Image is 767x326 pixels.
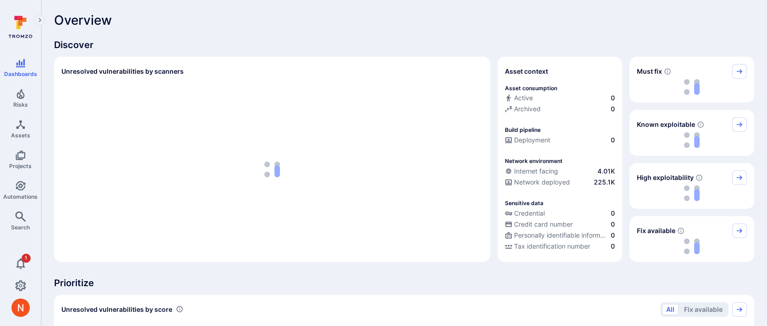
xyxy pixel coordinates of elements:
span: Archived [514,104,541,114]
div: Evidence indicative of handling user or service credentials [505,209,615,220]
div: Evidence indicative of processing personally identifiable information [505,231,615,242]
span: Overview [54,13,112,27]
span: Assets [11,132,30,139]
div: Archived [505,104,541,114]
i: Expand navigation menu [37,16,43,24]
span: 0 [611,93,615,103]
span: Internet facing [514,167,558,176]
span: Asset context [505,67,548,76]
button: Expand navigation menu [34,15,45,26]
div: loading spinner [637,79,747,95]
span: 0 [611,209,615,218]
p: Network environment [505,158,563,164]
span: 0 [611,220,615,229]
button: Fix available [680,304,727,315]
div: loading spinner [637,238,747,255]
div: Evidence that the asset is packaged and deployed somewhere [505,178,615,189]
div: Personally identifiable information (PII) [505,231,609,240]
span: Must fix [637,67,662,76]
span: Tax identification number [514,242,590,251]
div: Credit card number [505,220,573,229]
img: Loading... [684,185,700,201]
img: Loading... [684,239,700,254]
p: Sensitive data [505,200,543,206]
div: Credential [505,209,545,218]
span: Active [514,93,533,103]
div: High exploitability [630,163,754,209]
a: Active0 [505,93,615,103]
img: Loading... [264,162,280,177]
img: ACg8ocIprwjrgDQnDsNSk9Ghn5p5-B8DpAKWoJ5Gi9syOE4K59tr4Q=s96-c [11,299,30,317]
span: Known exploitable [637,120,695,129]
span: Prioritize [54,277,754,289]
div: loading spinner [61,84,483,255]
a: Deployment0 [505,136,615,145]
span: Automations [3,193,38,200]
div: Configured deployment pipeline [505,136,615,147]
h2: Unresolved vulnerabilities by scanners [61,67,184,76]
span: 225.1K [594,178,615,187]
button: All [662,304,679,315]
span: 0 [611,242,615,251]
div: Active [505,93,533,103]
span: Credit card number [514,220,573,229]
p: Build pipeline [505,126,541,133]
span: 0 [611,231,615,240]
span: Personally identifiable information (PII) [514,231,609,240]
div: Known exploitable [630,110,754,156]
span: High exploitability [637,173,694,182]
a: Network deployed225.1K [505,178,615,187]
span: Dashboards [4,71,37,77]
span: Search [11,224,30,231]
a: Internet facing4.01K [505,167,615,176]
span: 0 [611,136,615,145]
div: Evidence indicative of processing credit card numbers [505,220,615,231]
svg: Vulnerabilities with fix available [677,227,685,234]
div: Code repository is archived [505,104,615,115]
img: Loading... [684,132,700,148]
div: Tax identification number [505,242,590,251]
div: Fix available [630,216,754,262]
div: Must fix [630,57,754,103]
a: Credit card number0 [505,220,615,229]
span: Network deployed [514,178,570,187]
span: Credential [514,209,545,218]
svg: EPSS score ≥ 0.7 [696,174,703,181]
span: Discover [54,38,754,51]
span: Deployment [514,136,550,145]
img: Loading... [684,79,700,95]
div: Network deployed [505,178,570,187]
p: Asset consumption [505,85,557,92]
svg: Risk score >=40 , missed SLA [664,68,671,75]
span: 0 [611,104,615,114]
div: Evidence that an asset is internet facing [505,167,615,178]
a: Archived0 [505,104,615,114]
div: Deployment [505,136,550,145]
div: loading spinner [637,132,747,148]
svg: Confirmed exploitable by KEV [697,121,704,128]
div: Internet facing [505,167,558,176]
a: Credential0 [505,209,615,218]
div: loading spinner [637,185,747,201]
span: Risks [13,101,28,108]
span: 4.01K [597,167,615,176]
div: Number of vulnerabilities in status 'Open' 'Triaged' and 'In process' grouped by score [176,304,183,314]
a: Personally identifiable information (PII)0 [505,231,615,240]
div: Commits seen in the last 180 days [505,93,615,104]
span: Unresolved vulnerabilities by score [61,305,172,314]
span: Projects [9,163,32,169]
a: Tax identification number0 [505,242,615,251]
div: Evidence indicative of processing tax identification numbers [505,242,615,253]
div: Neeren Patki [11,299,30,317]
span: 1 [22,254,31,263]
span: Fix available [637,226,675,235]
